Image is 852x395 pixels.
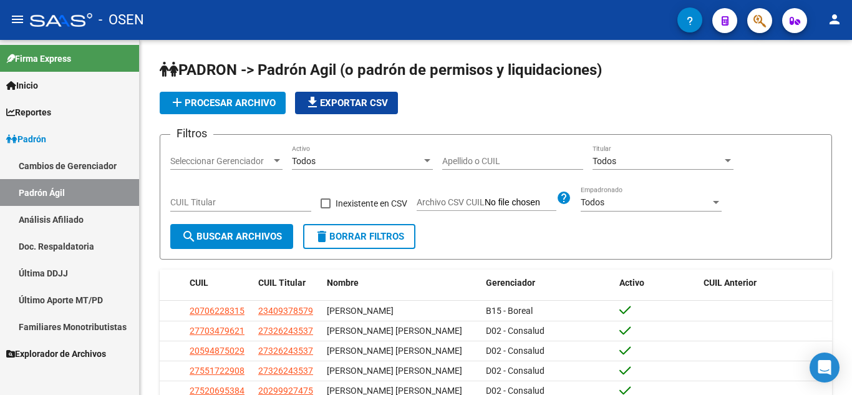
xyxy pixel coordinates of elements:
span: B15 - Boreal [486,306,533,316]
button: Exportar CSV [295,92,398,114]
span: Todos [593,156,616,166]
span: Seleccionar Gerenciador [170,156,271,167]
span: Inexistente en CSV [336,196,407,211]
span: 20594875029 [190,346,244,356]
datatable-header-cell: CUIL Titular [253,270,322,296]
mat-icon: search [182,229,196,244]
span: PADRON -> Padrón Agil (o padrón de permisos y liquidaciones) [160,61,602,79]
span: D02 - Consalud [486,366,545,376]
mat-icon: person [827,12,842,27]
h3: Filtros [170,125,213,142]
span: Inicio [6,79,38,92]
span: Todos [581,197,604,207]
datatable-header-cell: Gerenciador [481,270,615,296]
span: Procesar archivo [170,97,276,109]
span: CUIL Anterior [704,278,757,288]
span: [PERSON_NAME] [PERSON_NAME] [327,346,462,356]
mat-icon: menu [10,12,25,27]
span: Explorador de Archivos [6,347,106,361]
span: Padrón [6,132,46,146]
span: [PERSON_NAME] [PERSON_NAME] [327,366,462,376]
span: Reportes [6,105,51,119]
datatable-header-cell: Nombre [322,270,481,296]
mat-icon: help [556,190,571,205]
span: Gerenciador [486,278,535,288]
datatable-header-cell: CUIL [185,270,253,296]
span: 23409378579 [258,306,313,316]
mat-icon: delete [314,229,329,244]
span: D02 - Consalud [486,326,545,336]
button: Procesar archivo [160,92,286,114]
button: Borrar Filtros [303,224,415,249]
mat-icon: add [170,95,185,110]
span: Firma Express [6,52,71,66]
span: D02 - Consalud [486,346,545,356]
mat-icon: file_download [305,95,320,110]
span: CUIL Titular [258,278,306,288]
span: [PERSON_NAME] [PERSON_NAME] [327,326,462,336]
button: Buscar Archivos [170,224,293,249]
span: 27326243537 [258,346,313,356]
span: Todos [292,156,316,166]
span: Activo [619,278,644,288]
span: - OSEN [99,6,144,34]
span: 27326243537 [258,326,313,336]
span: Exportar CSV [305,97,388,109]
input: Archivo CSV CUIL [485,197,556,208]
span: 20706228315 [190,306,244,316]
span: 27326243537 [258,366,313,376]
span: Nombre [327,278,359,288]
datatable-header-cell: CUIL Anterior [699,270,833,296]
div: Open Intercom Messenger [810,353,840,383]
span: Buscar Archivos [182,231,282,242]
datatable-header-cell: Activo [614,270,699,296]
span: 27703479621 [190,326,244,336]
span: [PERSON_NAME] [327,306,394,316]
span: 27551722908 [190,366,244,376]
span: CUIL [190,278,208,288]
span: Borrar Filtros [314,231,404,242]
span: Archivo CSV CUIL [417,197,485,207]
